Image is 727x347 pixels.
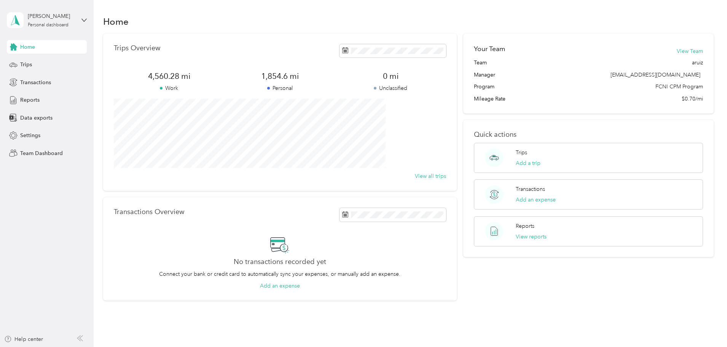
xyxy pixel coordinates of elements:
[28,23,69,27] div: Personal dashboard
[474,71,495,79] span: Manager
[677,47,703,55] button: View Team
[225,84,335,92] p: Personal
[260,282,300,290] button: Add an expense
[20,114,53,122] span: Data exports
[474,95,505,103] span: Mileage Rate
[474,131,703,139] p: Quick actions
[516,222,534,230] p: Reports
[114,208,184,216] p: Transactions Overview
[516,149,527,157] p: Trips
[114,71,225,82] span: 4,560.28 mi
[20,43,35,51] span: Home
[20,61,32,69] span: Trips
[692,59,703,67] span: aruiz
[4,335,43,343] button: Help center
[516,159,540,167] button: Add a trip
[114,44,160,52] p: Trips Overview
[20,78,51,86] span: Transactions
[159,270,400,278] p: Connect your bank or credit card to automatically sync your expenses, or manually add an expense.
[28,12,75,20] div: [PERSON_NAME]
[474,83,494,91] span: Program
[415,172,446,180] button: View all trips
[335,84,446,92] p: Unclassified
[516,233,547,241] button: View reports
[225,71,335,82] span: 1,854.6 mi
[655,83,703,91] span: FCNI CPM Program
[114,84,225,92] p: Work
[335,71,446,82] span: 0 mi
[20,149,63,157] span: Team Dashboard
[611,72,700,78] span: [EMAIL_ADDRESS][DOMAIN_NAME]
[516,185,545,193] p: Transactions
[682,95,703,103] span: $0.70/mi
[474,59,487,67] span: Team
[20,96,40,104] span: Reports
[516,196,556,204] button: Add an expense
[103,18,129,26] h1: Home
[474,44,505,54] h2: Your Team
[20,131,40,139] span: Settings
[234,258,326,266] h2: No transactions recorded yet
[684,304,727,347] iframe: Everlance-gr Chat Button Frame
